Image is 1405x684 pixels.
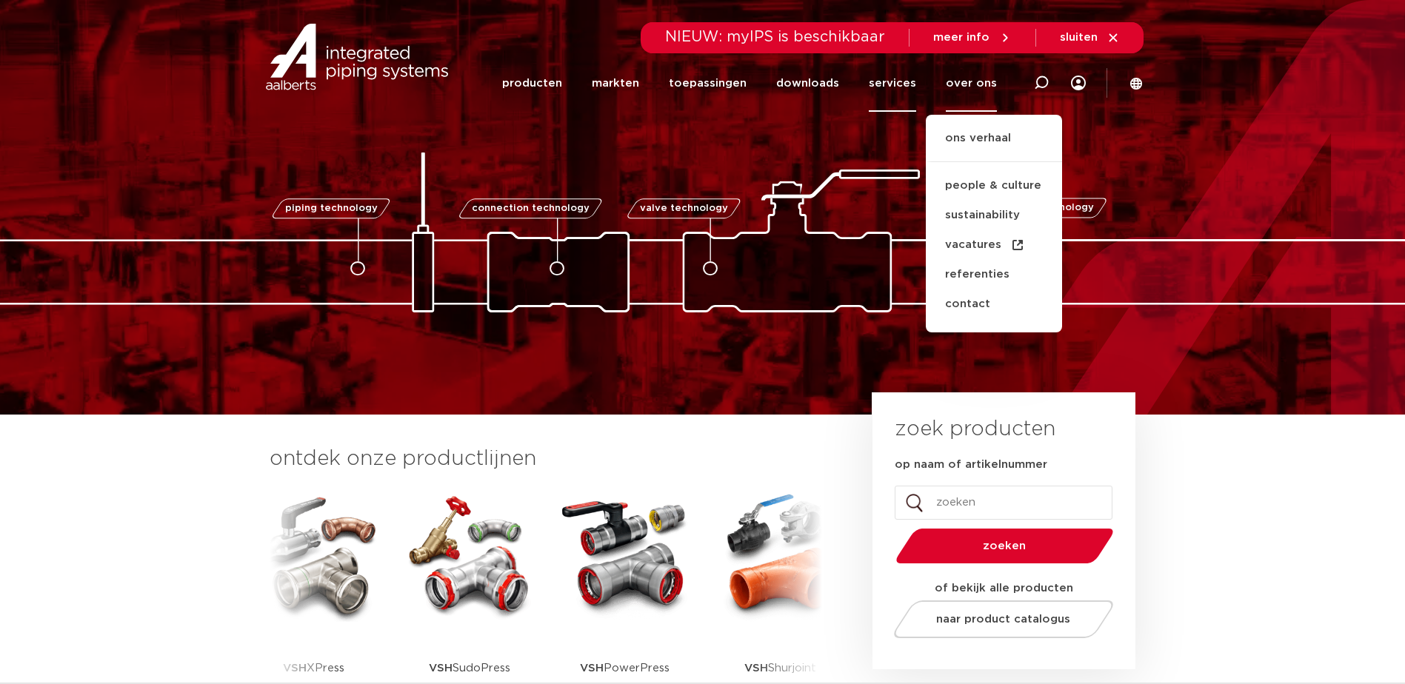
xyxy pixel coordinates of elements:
[895,457,1047,472] label: op naam of artikelnummer
[926,260,1062,289] a: referenties
[936,614,1070,625] span: naar product catalogus
[471,204,589,213] span: connection technology
[429,663,453,674] strong: VSH
[895,415,1055,444] h3: zoek producten
[869,55,916,112] a: services
[926,130,1062,162] a: ons verhaal
[580,663,604,674] strong: VSH
[592,55,639,112] a: markten
[985,204,1094,213] span: fastening technology
[946,55,997,112] a: over ons
[744,663,768,674] strong: VSH
[895,486,1112,520] input: zoeken
[665,30,885,44] span: NIEUW: myIPS is beschikbaar
[926,289,1062,319] a: contact
[926,201,1062,230] a: sustainability
[933,32,989,43] span: meer info
[890,527,1119,565] button: zoeken
[935,583,1073,594] strong: of bekijk alle producten
[776,55,839,112] a: downloads
[926,171,1062,201] a: people & culture
[933,31,1012,44] a: meer info
[669,55,747,112] a: toepassingen
[640,204,728,213] span: valve technology
[1060,32,1098,43] span: sluiten
[890,600,1117,638] a: naar product catalogus
[270,444,822,474] h3: ontdek onze productlijnen
[285,204,378,213] span: piping technology
[1060,31,1120,44] a: sluiten
[934,540,1075,551] span: zoeken
[502,55,997,112] nav: Menu
[502,55,562,112] a: producten
[926,230,1062,260] a: vacatures
[283,663,307,674] strong: VSH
